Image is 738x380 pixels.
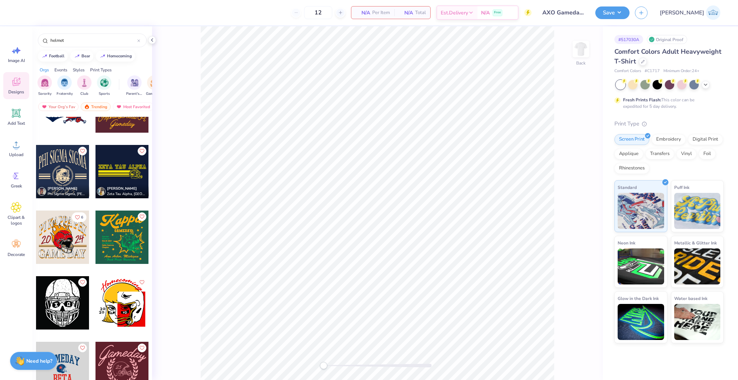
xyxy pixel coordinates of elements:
[38,91,52,97] span: Sorority
[494,10,501,15] span: Free
[57,75,73,97] div: filter for Fraternity
[356,9,370,17] span: N/A
[537,5,590,20] input: Untitled Design
[138,212,146,221] button: Like
[614,35,643,44] div: # 517030A
[77,75,92,97] div: filter for Club
[78,278,87,287] button: Like
[57,91,73,97] span: Fraternity
[614,163,649,174] div: Rhinestones
[150,79,159,87] img: Game Day Image
[8,252,25,257] span: Decorate
[96,51,135,62] button: homecoming
[674,193,721,229] img: Puff Ink
[415,9,426,17] span: Total
[399,9,413,17] span: N/A
[48,191,86,197] span: Phi Sigma Sigma, [PERSON_NAME][GEOGRAPHIC_DATA]
[618,248,664,284] img: Neon Ink
[706,5,720,20] img: Josephine Amber Orros
[100,54,106,58] img: trend_line.gif
[42,54,48,58] img: trend_line.gif
[674,304,721,340] img: Water based Ink
[77,75,92,97] button: filter button
[618,239,635,247] span: Neon Ink
[57,75,73,97] button: filter button
[11,183,22,189] span: Greek
[618,304,664,340] img: Glow in the Dark Ink
[595,6,630,19] button: Save
[70,51,93,62] button: bear
[674,248,721,284] img: Metallic & Glitter Ink
[614,120,724,128] div: Print Type
[146,91,163,97] span: Game Day
[72,212,86,222] button: Like
[614,134,649,145] div: Screen Print
[50,37,137,44] input: Try "Alpha"
[146,75,163,97] button: filter button
[8,58,25,63] span: Image AI
[481,9,490,17] span: N/A
[618,193,664,229] img: Standard
[138,278,146,287] button: Like
[623,97,661,103] strong: Fresh Prints Flash:
[660,9,704,17] span: [PERSON_NAME]
[26,358,52,364] strong: Need help?
[441,9,468,17] span: Est. Delivery
[116,104,122,109] img: most_fav.gif
[38,102,79,111] div: Your Org's Fav
[652,134,686,145] div: Embroidery
[41,104,47,109] img: most_fav.gif
[99,91,110,97] span: Sports
[37,75,52,97] button: filter button
[138,147,146,155] button: Like
[647,35,687,44] div: Original Proof
[663,68,699,74] span: Minimum Order: 24 +
[372,9,390,17] span: Per Item
[40,67,49,73] div: Orgs
[78,147,87,155] button: Like
[61,79,68,87] img: Fraternity Image
[37,75,52,97] div: filter for Sorority
[100,79,108,87] img: Sports Image
[73,67,85,73] div: Styles
[54,67,67,73] div: Events
[674,239,717,247] span: Metallic & Glitter Ink
[4,215,28,226] span: Clipart & logos
[657,5,724,20] a: [PERSON_NAME]
[138,344,146,352] button: Like
[9,152,23,158] span: Upload
[84,104,90,109] img: trending.gif
[8,120,25,126] span: Add Text
[688,134,723,145] div: Digital Print
[81,102,111,111] div: Trending
[78,344,87,352] button: Like
[49,54,65,58] div: football
[674,184,689,191] span: Puff Ink
[38,51,68,62] button: football
[618,184,637,191] span: Standard
[107,54,132,58] div: homecoming
[614,68,641,74] span: Comfort Colors
[645,149,674,159] div: Transfers
[107,191,146,197] span: Zeta Tau Alpha, [GEOGRAPHIC_DATA][US_STATE]
[623,97,712,110] div: This color can be expedited for 5 day delivery.
[113,102,154,111] div: Most Favorited
[574,42,588,56] img: Back
[8,89,24,95] span: Designs
[107,186,137,191] span: [PERSON_NAME]
[576,60,586,66] div: Back
[80,91,88,97] span: Club
[97,75,111,97] div: filter for Sports
[74,54,80,58] img: trend_line.gif
[304,6,332,19] input: – –
[126,75,143,97] div: filter for Parent's Weekend
[614,47,721,66] span: Comfort Colors Adult Heavyweight T-Shirt
[674,295,707,302] span: Water based Ink
[676,149,697,159] div: Vinyl
[81,216,83,219] span: 6
[146,75,163,97] div: filter for Game Day
[320,362,327,369] div: Accessibility label
[614,149,643,159] div: Applique
[130,79,139,87] img: Parent's Weekend Image
[699,149,716,159] div: Foil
